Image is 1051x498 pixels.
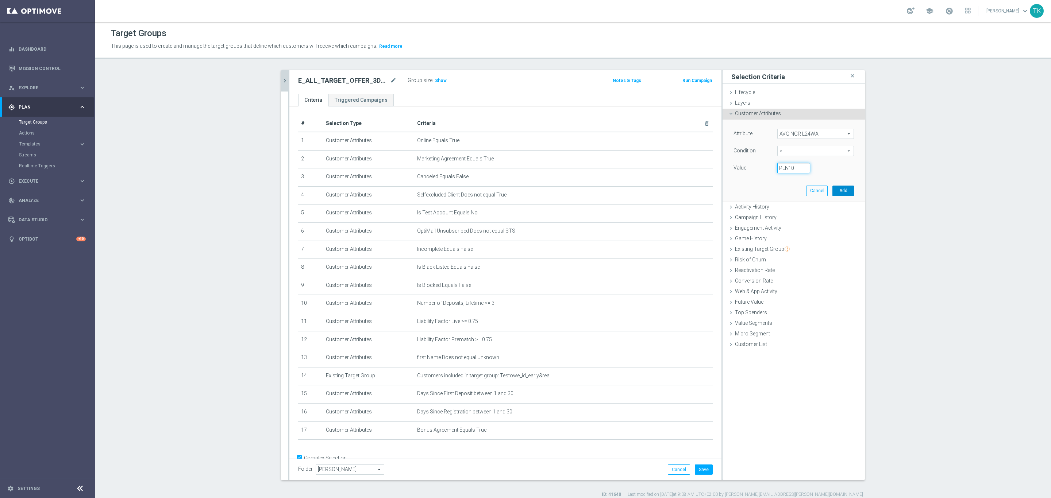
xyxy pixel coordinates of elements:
[735,100,750,106] span: Layers
[19,152,76,158] a: Streams
[19,141,86,147] div: Templates keyboard_arrow_right
[408,77,432,83] label: Group size
[323,115,414,132] th: Selection Type
[323,168,414,187] td: Customer Attributes
[8,104,79,110] div: Plan
[8,229,86,249] div: Optibot
[417,354,499,361] span: first Name Does not equal Unknown
[298,205,323,223] td: 5
[18,486,40,491] a: Settings
[323,385,414,404] td: Customer Attributes
[19,149,94,160] div: Streams
[986,5,1030,16] a: [PERSON_NAME]keyboard_arrow_down
[417,300,494,306] span: Number of Deposits, Lifetime >= 3
[8,66,86,71] div: Mission Control
[417,336,492,343] span: Liability Factor Prematch >= 0.75
[19,142,72,146] span: Templates
[298,222,323,241] td: 6
[19,59,86,78] a: Mission Control
[19,119,76,125] a: Target Groups
[298,313,323,331] td: 11
[735,267,775,273] span: Reactivation Rate
[323,349,414,367] td: Customer Attributes
[298,241,323,259] td: 7
[76,237,86,241] div: +10
[19,130,76,136] a: Actions
[417,390,513,397] span: Days Since First Deposit between 1 and 30
[298,421,323,440] td: 17
[323,295,414,313] td: Customer Attributes
[417,246,473,252] span: Incomplete Equals False
[682,77,713,85] button: Run Campaign
[735,246,790,252] span: Existing Target Group
[79,178,86,184] i: keyboard_arrow_right
[735,225,781,231] span: Engagement Activity
[1030,4,1044,18] div: TK
[323,277,414,295] td: Customer Attributes
[79,104,86,110] i: keyboard_arrow_right
[417,228,515,234] span: OptiMail Unsubscribed Does not equal STS
[79,141,86,148] i: keyboard_arrow_right
[19,117,94,128] div: Target Groups
[417,282,471,288] span: Is Blocked Equals False
[19,218,79,222] span: Data Studio
[79,216,86,223] i: keyboard_arrow_right
[19,160,94,171] div: Realtime Triggers
[8,217,86,223] button: Data Studio keyboard_arrow_right
[735,320,772,326] span: Value Segments
[8,198,86,203] button: track_changes Analyze keyboard_arrow_right
[323,331,414,349] td: Customer Attributes
[779,165,786,171] label: PLN
[735,257,766,262] span: Risk of Churn
[602,491,621,498] label: ID: 41640
[19,229,76,249] a: Optibot
[323,205,414,223] td: Customer Attributes
[8,197,15,204] i: track_changes
[281,77,288,84] i: chevron_right
[7,485,14,492] i: settings
[8,46,15,52] i: equalizer
[8,85,79,91] div: Explore
[8,178,79,184] div: Execute
[323,367,414,385] td: Existing Target Group
[735,214,777,220] span: Campaign History
[735,236,767,241] span: Game History
[734,164,746,171] label: Value
[8,197,79,204] div: Analyze
[79,84,86,91] i: keyboard_arrow_right
[417,210,478,216] span: Is Test Account Equals No
[111,43,377,49] span: This page is used to create and manage the target groups that define which customers will receive...
[417,174,469,180] span: Canceled Equals False
[8,85,86,91] button: person_search Explore keyboard_arrow_right
[19,142,79,146] div: Templates
[323,259,414,277] td: Customer Attributes
[668,464,690,475] button: Cancel
[832,186,854,196] button: Add
[8,178,15,184] i: play_circle_outline
[417,409,512,415] span: Days Since Registration between 1 and 30
[735,341,767,347] span: Customer List
[298,186,323,205] td: 4
[8,85,15,91] i: person_search
[8,236,86,242] button: lightbulb Optibot +10
[323,313,414,331] td: Customer Attributes
[417,156,494,162] span: Marketing Agreement Equals True
[8,39,86,59] div: Dashboard
[19,39,86,59] a: Dashboard
[8,59,86,78] div: Mission Control
[695,464,713,475] button: Save
[298,132,323,150] td: 1
[8,178,86,184] button: play_circle_outline Execute keyboard_arrow_right
[79,197,86,204] i: keyboard_arrow_right
[390,76,397,85] i: mode_edit
[8,236,15,242] i: lightbulb
[628,491,863,498] label: Last modified on [DATE] at 9:08 AM UTC+02:00 by [PERSON_NAME][EMAIL_ADDRESS][PERSON_NAME][DOMAIN_...
[19,128,94,139] div: Actions
[8,104,86,110] button: gps_fixed Plan keyboard_arrow_right
[378,42,403,50] button: Read more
